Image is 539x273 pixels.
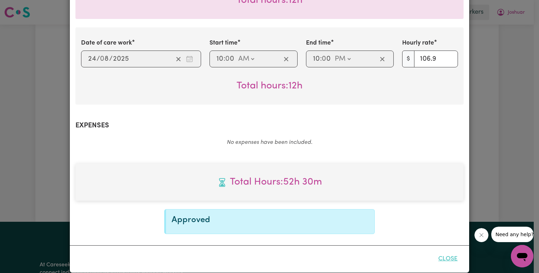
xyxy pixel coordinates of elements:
span: / [97,55,100,63]
span: 0 [225,55,229,62]
label: Hourly rate [402,39,434,48]
span: : [224,55,225,63]
span: 0 [100,55,104,62]
em: No expenses have been included. [227,140,312,145]
iframe: Button to launch messaging window [511,245,533,267]
span: / [109,55,113,63]
input: -- [313,54,320,64]
span: Total hours worked: 12 hours [237,81,302,91]
button: Close [432,251,464,267]
input: -- [88,54,97,64]
label: Date of care work [81,39,132,48]
label: Start time [209,39,238,48]
button: Enter the date of care work [184,54,195,64]
span: Need any help? [4,5,42,11]
button: Clear date [173,54,184,64]
input: ---- [113,54,129,64]
span: 0 [322,55,326,62]
span: Total hours worked: 52 hours 30 minutes [81,175,458,189]
input: -- [322,54,331,64]
input: -- [100,54,109,64]
label: End time [306,39,331,48]
span: Approved [172,216,210,224]
iframe: Close message [474,228,488,242]
span: : [320,55,322,63]
input: -- [226,54,235,64]
iframe: Message from company [491,227,533,242]
span: $ [402,51,414,67]
h2: Expenses [75,121,464,130]
input: -- [216,54,224,64]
